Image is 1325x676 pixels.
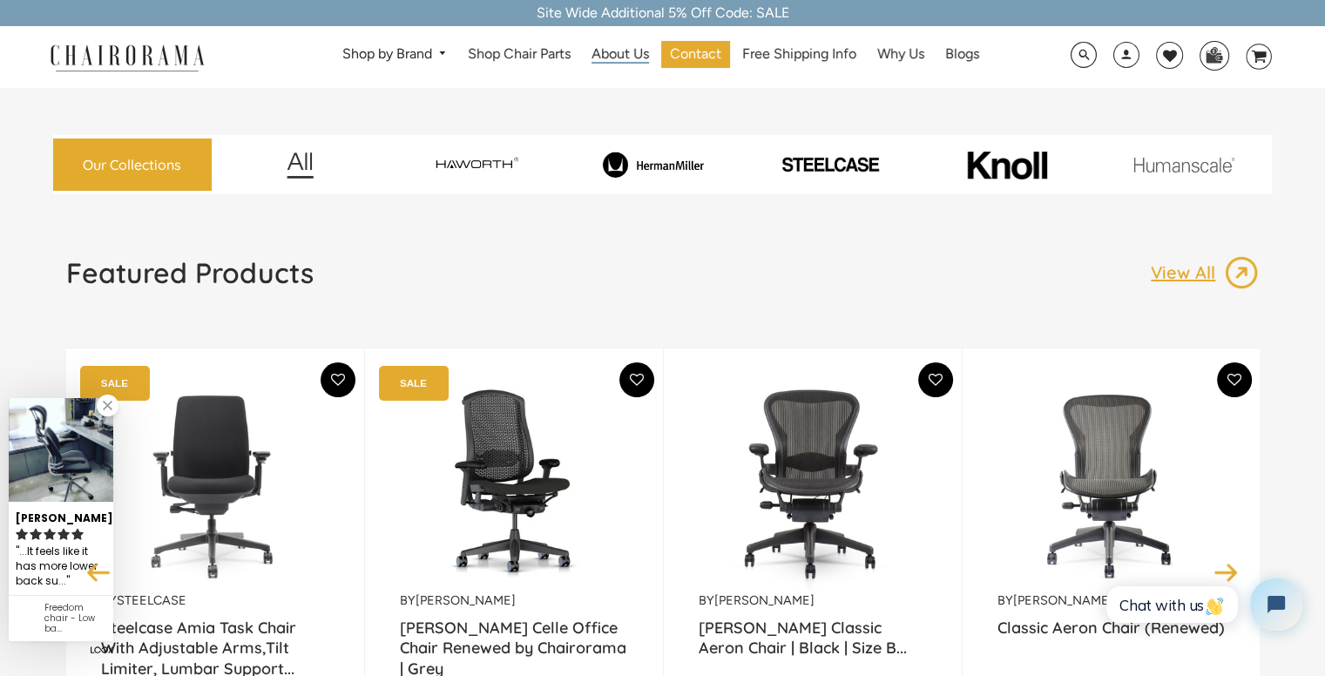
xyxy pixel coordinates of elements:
span: Contact [670,45,721,64]
span: Why Us [877,45,924,64]
img: Amia Chair by chairorama.com [101,375,329,592]
svg: rating icon full [44,528,56,540]
a: Free Shipping Info [733,41,865,68]
svg: rating icon full [30,528,42,540]
p: by [699,592,927,609]
a: [PERSON_NAME] Celle Office Chair Renewed by Chairorama | Grey [400,618,628,661]
img: WhatsApp_Image_2024-07-12_at_16.23.01.webp [1200,42,1227,68]
text: SALE [101,377,128,389]
span: About Us [592,45,649,64]
a: Why Us [869,41,933,68]
img: image_12.png [252,152,348,179]
a: Steelcase [117,592,186,608]
a: Our Collections [53,139,212,192]
a: Steelcase Amia Task Chair With Adjustable Arms,Tilt Limiter, Lumbar Support... [101,618,329,661]
p: by [400,592,628,609]
a: [PERSON_NAME] [714,592,815,608]
a: Herman Miller Celle Office Chair Renewed by Chairorama | Grey - chairorama Herman Miller Celle Of... [400,375,628,592]
button: Add To Wishlist [918,362,953,397]
a: Classic Aeron Chair (Renewed) [997,618,1226,661]
div: [PERSON_NAME] [16,504,106,526]
img: Herman Miller Celle Office Chair Renewed by Chairorama | Grey - chairorama [400,375,628,592]
button: Previous [84,557,114,587]
img: image_11.png [1099,157,1269,172]
a: Herman Miller Classic Aeron Chair | Black | Size B (Renewed) - chairorama Herman Miller Classic A... [699,375,927,592]
img: Classic Aeron Chair (Renewed) - chairorama [997,375,1226,592]
button: Next [1211,557,1241,587]
img: image_8_173eb7e0-7579-41b4-bc8e-4ba0b8ba93e8.png [568,152,739,178]
img: image_7_14f0750b-d084-457f-979a-a1ab9f6582c4.png [391,147,562,183]
a: Amia Chair by chairorama.com Renewed Amia Chair chairorama.com [101,375,329,592]
h1: Featured Products [66,255,314,290]
button: Add To Wishlist [619,362,654,397]
span: Blogs [945,45,979,64]
span: Shop Chair Parts [468,45,571,64]
img: PHOTO-2024-07-09-00-53-10-removebg-preview.png [745,155,916,173]
img: image_13.png [1224,255,1259,290]
a: [PERSON_NAME] Classic Aeron Chair | Black | Size B... [699,618,927,661]
button: Add To Wishlist [321,362,355,397]
text: SALE [400,377,427,389]
a: Shop Chair Parts [459,41,579,68]
svg: rating icon full [71,528,84,540]
svg: rating icon full [16,528,28,540]
a: Contact [661,41,730,68]
a: Featured Products [66,255,314,304]
div: ...It feels like it has more lower back support too.... [16,543,106,591]
p: by [101,592,329,609]
img: Zachary review of Freedom chair - Low back (Renewed) [9,398,113,503]
img: Herman Miller Classic Aeron Chair | Black | Size B (Renewed) - chairorama [699,375,927,592]
a: Classic Aeron Chair (Renewed) - chairorama Classic Aeron Chair (Renewed) - chairorama [997,375,1226,592]
img: image_10_1.png [928,149,1085,181]
button: Add To Wishlist [1217,362,1252,397]
img: chairorama [40,42,214,72]
a: View All [1151,255,1259,290]
a: Shop by Brand [334,41,456,68]
a: [PERSON_NAME] [416,592,516,608]
p: View All [1151,261,1224,284]
nav: DesktopNavigation [288,41,1034,73]
div: Freedom chair - Low back (Renewed) [44,603,106,634]
a: Blogs [936,41,988,68]
span: Free Shipping Info [742,45,856,64]
svg: rating icon full [57,528,70,540]
p: by [997,592,1226,609]
iframe: Tidio Chat [1087,564,1317,646]
a: [PERSON_NAME] [1013,592,1113,608]
a: About Us [583,41,658,68]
